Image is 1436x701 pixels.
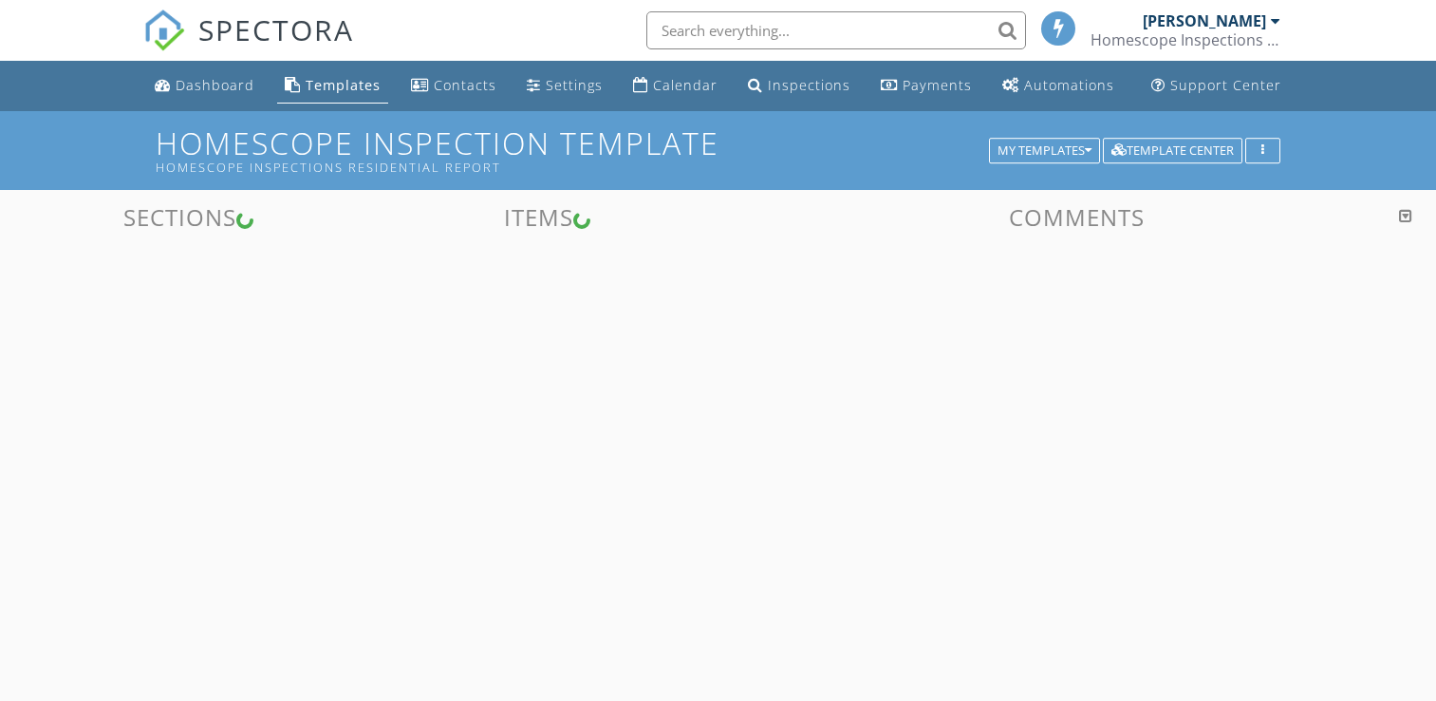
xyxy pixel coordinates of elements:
a: Dashboard [147,68,262,104]
h3: Items [359,204,718,230]
h1: Homescope Inspection Template [156,126,1280,175]
div: Homescope Inspections Inc. [1091,30,1280,49]
div: Support Center [1170,76,1281,94]
span: SPECTORA [198,9,354,49]
div: Dashboard [176,76,254,94]
a: Settings [519,68,610,104]
img: The Best Home Inspection Software - Spectora [143,9,185,51]
a: Support Center [1144,68,1289,104]
div: [PERSON_NAME] [1143,11,1266,30]
a: Inspections [740,68,858,104]
div: Calendar [653,76,718,94]
h3: Comments [730,204,1426,230]
div: Inspections [768,76,850,94]
a: Templates [277,68,388,104]
button: Template Center [1103,138,1242,164]
a: Contacts [403,68,504,104]
a: Calendar [625,68,725,104]
button: My Templates [989,138,1100,164]
div: My Templates [998,144,1091,158]
a: SPECTORA [143,26,354,66]
a: Automations (Basic) [995,68,1122,104]
div: Template Center [1111,144,1234,158]
a: Payments [873,68,979,104]
div: Payments [903,76,972,94]
div: Contacts [434,76,496,94]
div: Automations [1024,76,1114,94]
div: Settings [546,76,603,94]
input: Search everything... [646,11,1026,49]
div: Homescope Inspections Residential Report [156,160,996,175]
div: Templates [306,76,381,94]
a: Template Center [1103,141,1242,158]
